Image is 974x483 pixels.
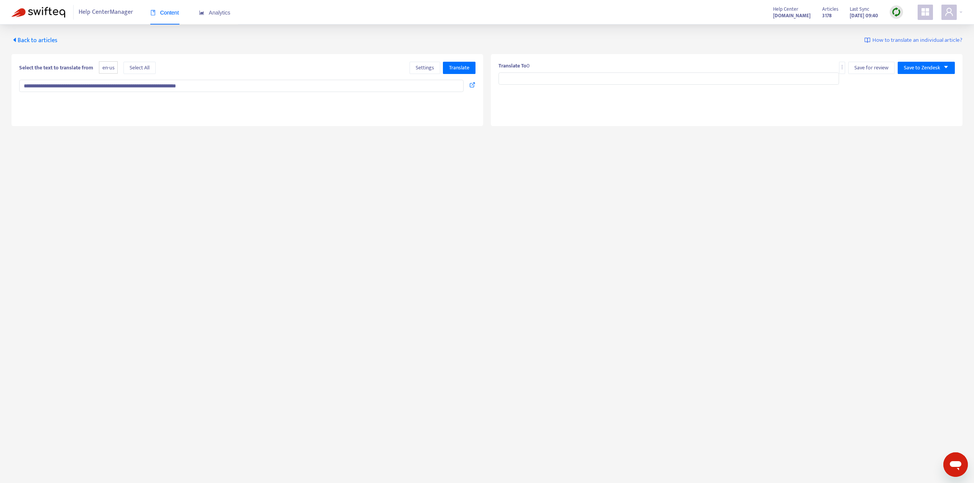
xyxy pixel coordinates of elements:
span: Back to articles [12,35,58,46]
span: Help Center Manager [79,5,133,20]
strong: [DATE] 09:40 [850,11,878,20]
span: Save to Zendesk [904,64,940,72]
img: Swifteq [12,7,65,18]
span: appstore [921,7,930,16]
span: Content [150,10,179,16]
a: [DOMAIN_NAME] [773,11,811,20]
span: Translate [449,64,469,72]
span: more [839,64,845,70]
span: area-chart [199,10,204,15]
b: Select the text to translate from [19,63,93,72]
b: Translate To [499,61,526,70]
button: Save for review [848,62,895,74]
div: 0 [499,62,955,70]
a: How to translate an individual article? [864,36,962,45]
img: sync.dc5367851b00ba804db3.png [892,7,901,17]
span: Save for review [854,64,888,72]
span: book [150,10,156,15]
span: caret-left [12,37,18,43]
button: Save to Zendeskcaret-down [898,62,955,74]
span: user [944,7,954,16]
button: Select All [123,62,156,74]
button: Translate [443,62,475,74]
img: image-link [864,37,870,43]
iframe: Botón para iniciar la ventana de mensajería [943,452,968,477]
span: Articles [822,5,838,13]
span: en-us [99,61,118,74]
span: Select All [130,64,150,72]
span: Help Center [773,5,798,13]
button: Settings [410,62,440,74]
strong: 3178 [822,11,832,20]
span: How to translate an individual article? [872,36,962,45]
span: Analytics [199,10,230,16]
span: Settings [416,64,434,72]
strong: [DOMAIN_NAME] [773,11,811,20]
button: more [839,62,845,74]
span: Last Sync [850,5,869,13]
span: caret-down [943,64,949,70]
